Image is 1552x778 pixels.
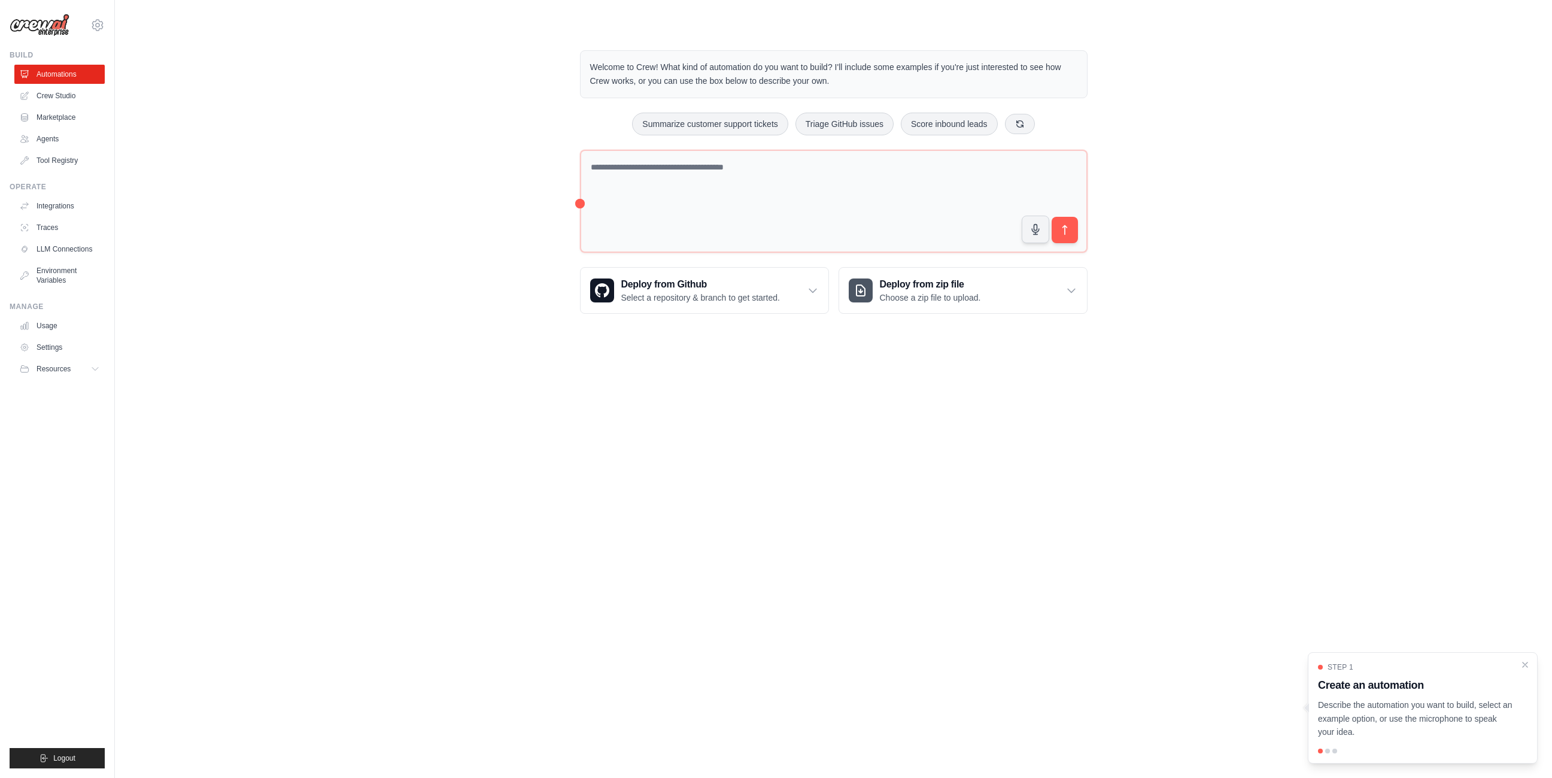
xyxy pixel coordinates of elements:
[53,753,75,763] span: Logout
[14,218,105,237] a: Traces
[10,50,105,60] div: Build
[14,196,105,216] a: Integrations
[14,359,105,379] button: Resources
[880,277,981,292] h3: Deploy from zip file
[14,151,105,170] a: Tool Registry
[14,240,105,259] a: LLM Connections
[14,108,105,127] a: Marketplace
[1520,660,1530,670] button: Close walkthrough
[14,65,105,84] a: Automations
[1318,698,1513,739] p: Describe the automation you want to build, select an example option, or use the microphone to spe...
[10,748,105,768] button: Logout
[14,261,105,290] a: Environment Variables
[795,113,894,135] button: Triage GitHub issues
[632,113,788,135] button: Summarize customer support tickets
[37,364,71,374] span: Resources
[14,316,105,335] a: Usage
[14,129,105,149] a: Agents
[14,86,105,105] a: Crew Studio
[621,277,780,292] h3: Deploy from Github
[901,113,998,135] button: Score inbound leads
[14,338,105,357] a: Settings
[10,182,105,192] div: Operate
[10,302,105,311] div: Manage
[1328,662,1353,672] span: Step 1
[10,14,69,37] img: Logo
[880,292,981,304] p: Choose a zip file to upload.
[1318,677,1513,694] h3: Create an automation
[621,292,780,304] p: Select a repository & branch to get started.
[590,60,1077,88] p: Welcome to Crew! What kind of automation do you want to build? I'll include some examples if you'...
